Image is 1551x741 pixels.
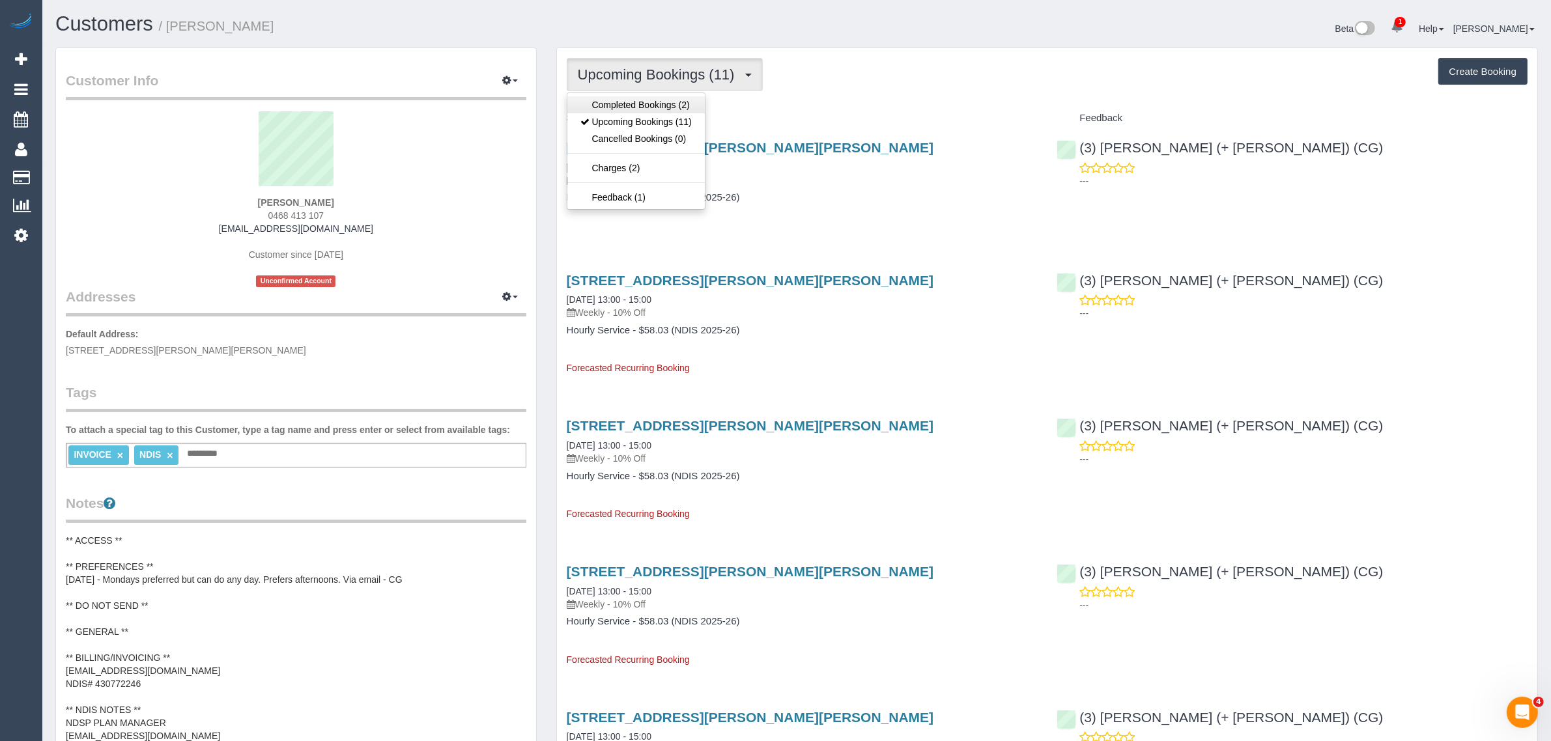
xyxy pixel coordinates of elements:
[66,383,526,412] legend: Tags
[567,160,705,176] a: Charges (2)
[1079,307,1528,320] p: ---
[567,306,1038,319] p: Weekly - 10% Off
[567,189,705,206] a: Feedback (1)
[117,450,123,461] a: ×
[8,13,34,31] img: Automaid Logo
[258,197,334,208] strong: [PERSON_NAME]
[1057,273,1383,288] a: (3) [PERSON_NAME] (+ [PERSON_NAME]) (CG)
[1354,21,1375,38] img: New interface
[567,586,651,596] a: [DATE] 13:00 - 15:00
[567,564,934,579] a: [STREET_ADDRESS][PERSON_NAME][PERSON_NAME]
[567,113,705,130] a: Upcoming Bookings (11)
[567,273,934,288] a: [STREET_ADDRESS][PERSON_NAME][PERSON_NAME]
[1453,23,1535,34] a: [PERSON_NAME]
[1395,17,1406,27] span: 1
[256,275,335,287] span: Unconfirmed Account
[1438,58,1528,85] button: Create Booking
[1079,453,1528,466] p: ---
[567,418,934,433] a: [STREET_ADDRESS][PERSON_NAME][PERSON_NAME]
[66,423,510,436] label: To attach a special tag to this Customer, type a tag name and press enter or select from availabl...
[567,130,705,147] a: Cancelled Bookings (0)
[1057,113,1528,124] h4: Feedback
[567,113,1038,124] h4: Service
[219,223,373,234] a: [EMAIL_ADDRESS][DOMAIN_NAME]
[268,210,324,221] span: 0468 413 107
[567,174,1038,187] p: Weekly - 10% Off
[567,598,1038,611] p: Weekly - 10% Off
[567,471,1038,482] h4: Hourly Service - $58.03 (NDIS 2025-26)
[1057,564,1383,579] a: (3) [PERSON_NAME] (+ [PERSON_NAME]) (CG)
[567,452,1038,465] p: Weekly - 10% Off
[55,12,153,35] a: Customers
[66,494,526,523] legend: Notes
[74,449,111,460] span: INVOICE
[567,654,690,665] span: Forecasted Recurring Booking
[159,19,274,33] small: / [PERSON_NAME]
[567,294,651,305] a: [DATE] 13:00 - 15:00
[66,71,526,100] legend: Customer Info
[567,710,934,725] a: [STREET_ADDRESS][PERSON_NAME][PERSON_NAME]
[139,449,161,460] span: NDIS
[567,440,651,451] a: [DATE] 13:00 - 15:00
[1384,13,1410,42] a: 1
[249,249,343,260] span: Customer since [DATE]
[567,96,705,113] a: Completed Bookings (2)
[1079,175,1528,188] p: ---
[1079,598,1528,611] p: ---
[567,616,1038,627] h4: Hourly Service - $58.03 (NDIS 2025-26)
[1057,140,1383,155] a: (3) [PERSON_NAME] (+ [PERSON_NAME]) (CG)
[167,450,173,461] a: ×
[578,66,741,83] span: Upcoming Bookings (11)
[567,509,690,519] span: Forecasted Recurring Booking
[66,345,306,356] span: [STREET_ADDRESS][PERSON_NAME][PERSON_NAME]
[66,328,139,341] label: Default Address:
[1057,418,1383,433] a: (3) [PERSON_NAME] (+ [PERSON_NAME]) (CG)
[1507,697,1538,728] iframe: Intercom live chat
[567,363,690,373] span: Forecasted Recurring Booking
[567,58,763,91] button: Upcoming Bookings (11)
[567,192,1038,203] h4: Hourly Service - $58.03 (NDIS 2025-26)
[567,325,1038,336] h4: Hourly Service - $58.03 (NDIS 2025-26)
[1533,697,1544,707] span: 4
[1419,23,1444,34] a: Help
[1057,710,1383,725] a: (3) [PERSON_NAME] (+ [PERSON_NAME]) (CG)
[567,140,934,155] a: [STREET_ADDRESS][PERSON_NAME][PERSON_NAME]
[1335,23,1376,34] a: Beta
